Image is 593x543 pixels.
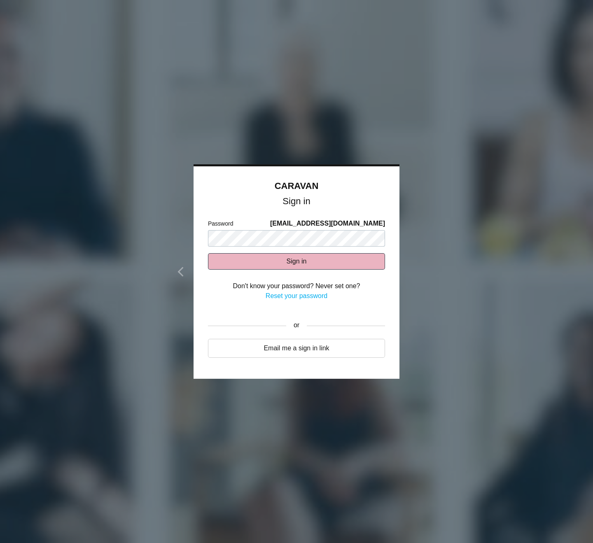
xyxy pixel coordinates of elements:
[275,181,319,191] a: CARAVAN
[208,281,385,291] div: Don't know your password? Never set one?
[208,219,233,228] label: Password
[208,253,385,270] button: Sign in
[270,219,385,228] span: [EMAIL_ADDRESS][DOMAIN_NAME]
[208,198,385,205] h1: Sign in
[208,339,385,358] a: Email me a sign in link
[266,292,327,299] a: Reset your password
[286,315,307,336] div: or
